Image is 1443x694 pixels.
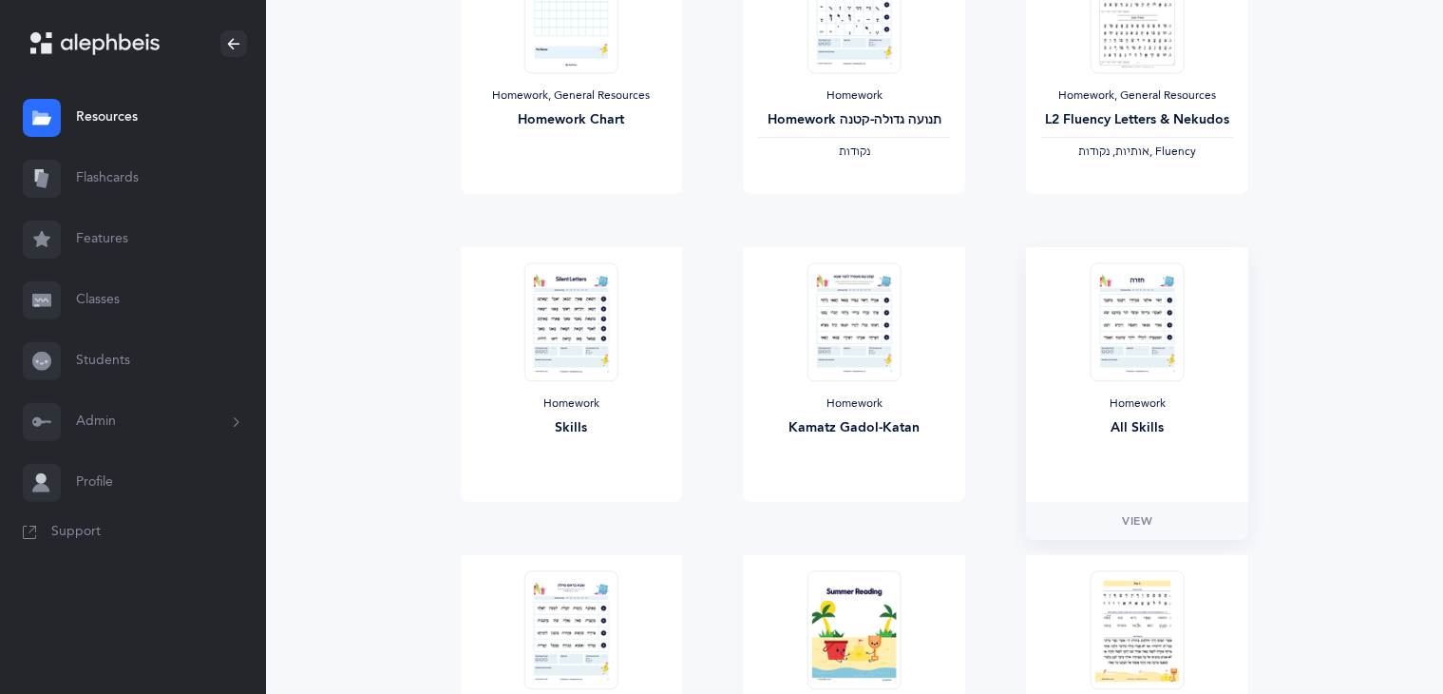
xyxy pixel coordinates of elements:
[476,110,668,130] div: Homework Chart
[1091,570,1184,689] img: Recommended_Summer_Script_EN_thumbnail_1717639721.png
[1041,145,1233,160] div: , Fluency
[1041,110,1233,130] div: L2 Fluency Letters & Nekudos
[1041,396,1233,412] div: Homework
[758,396,950,412] div: Homework
[1026,502,1248,540] a: View
[758,418,950,438] div: Kamatz Gadol-Katan
[1041,418,1233,438] div: All Skills
[476,88,668,104] div: Homework, General Resources
[1078,145,1149,158] span: ‫אותיות, נקודות‬
[476,418,668,438] div: Skills
[807,570,901,689] img: Summer_Yellow_S_E_thumbnail_1716331477.png
[1122,512,1152,530] span: View
[524,570,617,689] img: Homework_L10_Sheva_O-S_Yellow_EN_thumbnail_1757310869.png
[758,110,950,130] div: Homework תנועה גדולה-קטנה
[839,145,870,158] span: ‫נקודות‬
[1091,262,1184,381] img: Homework_All_Skills_EN_thumbnail_1757311046.png
[524,262,617,381] img: Homework_L3_Skills_Y_EN_thumbnail_1757306949.png
[51,523,101,542] span: Support
[807,262,901,381] img: Homework_Kamatz_katan-gadol_EN_thumbnail_1757309601.png
[758,88,950,104] div: Homework
[1041,88,1233,104] div: Homework, General Resources
[476,396,668,412] div: Homework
